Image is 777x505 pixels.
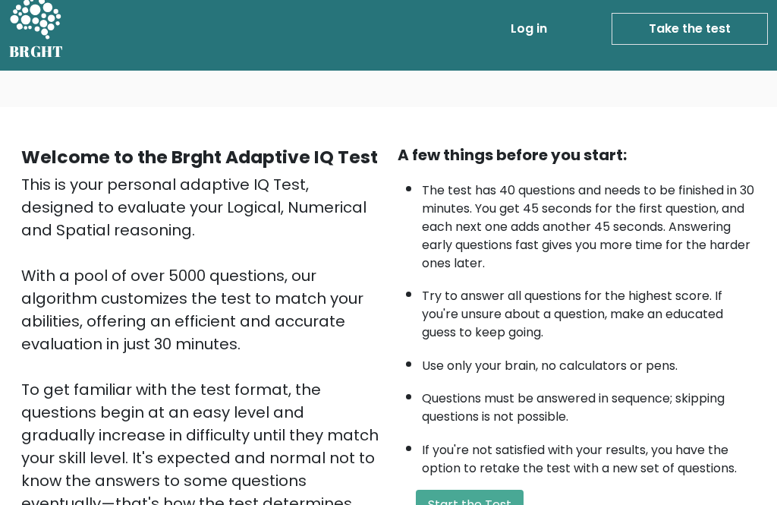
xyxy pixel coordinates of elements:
a: Log in [505,14,553,45]
div: A few things before you start: [398,144,756,167]
b: Welcome to the Brght Adaptive IQ Test [21,145,378,170]
li: The test has 40 questions and needs to be finished in 30 minutes. You get 45 seconds for the firs... [422,175,756,273]
li: Use only your brain, no calculators or pens. [422,350,756,376]
h5: BRGHT [9,43,64,62]
li: If you're not satisfied with your results, you have the option to retake the test with a new set ... [422,434,756,478]
a: Take the test [612,14,768,46]
li: Try to answer all questions for the highest score. If you're unsure about a question, make an edu... [422,280,756,342]
li: Questions must be answered in sequence; skipping questions is not possible. [422,383,756,427]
